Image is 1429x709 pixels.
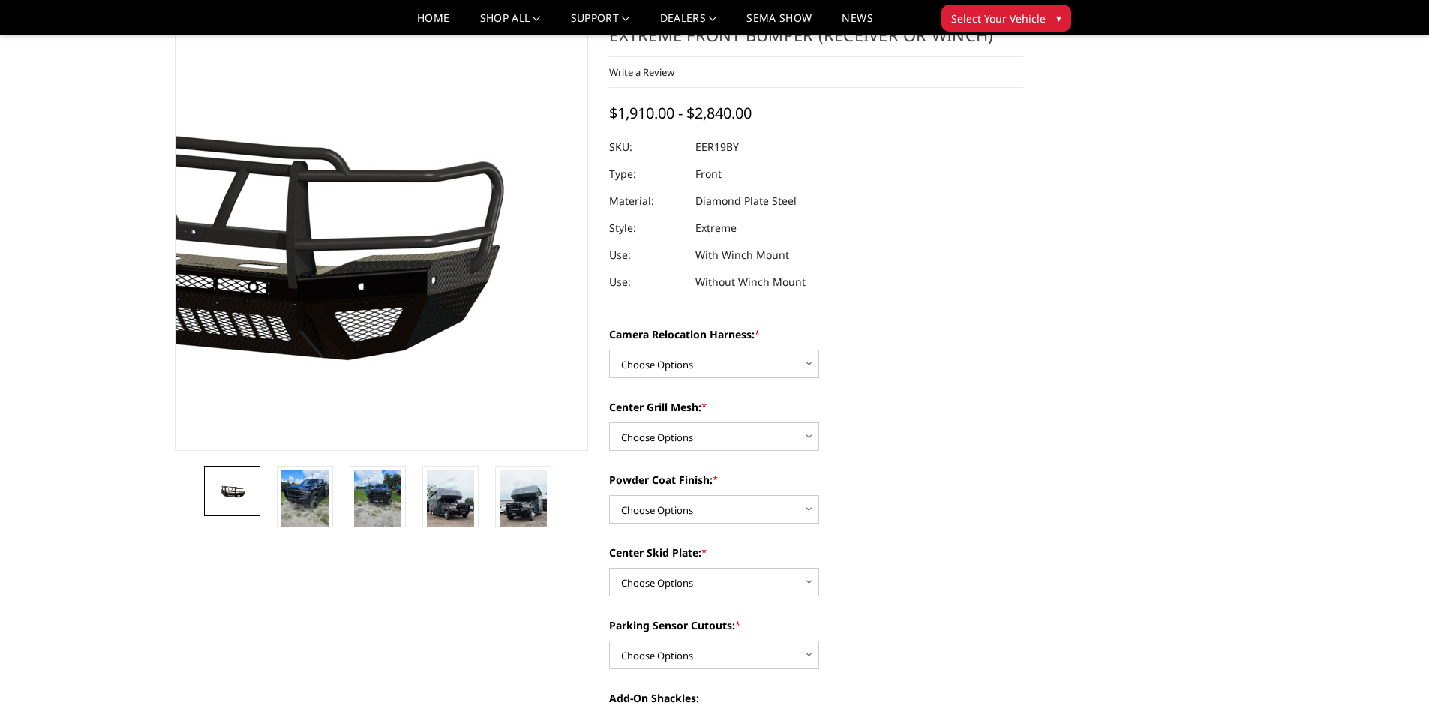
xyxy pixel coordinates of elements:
span: Select Your Vehicle [951,11,1046,26]
label: Add-On Shackles: [609,690,1023,706]
dt: Use: [609,269,684,296]
label: Center Grill Mesh: [609,399,1023,415]
img: 2019-2025 Ram 2500-3500 - T2 Series - Extreme Front Bumper (receiver or winch) [209,480,256,502]
a: Dealers [660,13,717,35]
dd: EER19BY [695,134,739,161]
label: Powder Coat Finish: [609,472,1023,488]
dt: Material: [609,188,684,215]
a: Support [571,13,630,35]
img: 2019-2025 Ram 2500-3500 - T2 Series - Extreme Front Bumper (receiver or winch) [500,470,547,554]
a: shop all [480,13,541,35]
a: 2019-2025 Ram 2500-3500 - T2 Series - Extreme Front Bumper (receiver or winch) [175,1,589,451]
label: Camera Relocation Harness: [609,326,1023,342]
a: SEMA Show [746,13,812,35]
dt: SKU: [609,134,684,161]
button: Select Your Vehicle [941,5,1071,32]
dd: Front [695,161,722,188]
dt: Use: [609,242,684,269]
a: News [842,13,872,35]
a: Write a Review [609,65,674,79]
label: Center Skid Plate: [609,545,1023,560]
dt: Type: [609,161,684,188]
img: 2019-2025 Ram 2500-3500 - T2 Series - Extreme Front Bumper (receiver or winch) [281,470,329,533]
label: Parking Sensor Cutouts: [609,617,1023,633]
span: ▾ [1056,10,1061,26]
iframe: Chat Widget [1354,637,1429,709]
img: 2019-2025 Ram 2500-3500 - T2 Series - Extreme Front Bumper (receiver or winch) [354,470,401,533]
dd: Diamond Plate Steel [695,188,797,215]
img: 2019-2025 Ram 2500-3500 - T2 Series - Extreme Front Bumper (receiver or winch) [427,470,474,554]
dd: Without Winch Mount [695,269,806,296]
span: $1,910.00 - $2,840.00 [609,103,752,123]
dd: With Winch Mount [695,242,789,269]
dt: Style: [609,215,684,242]
a: Home [417,13,449,35]
dd: Extreme [695,215,737,242]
